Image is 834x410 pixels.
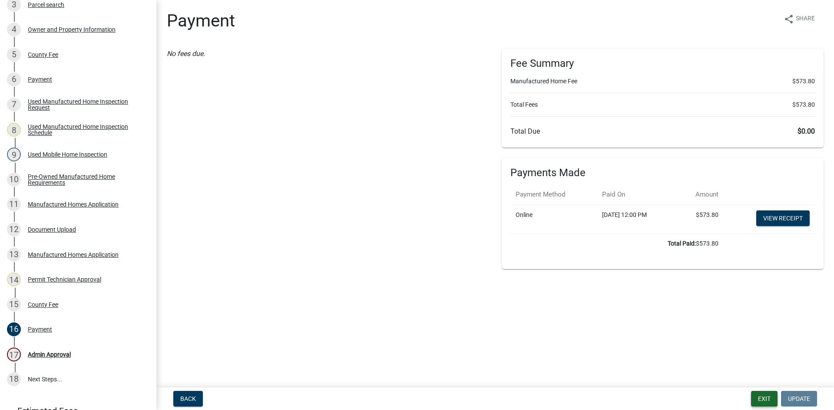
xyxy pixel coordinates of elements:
[510,100,815,109] li: Total Fees
[798,127,815,135] span: $0.00
[7,148,21,161] div: 9
[28,151,107,157] div: Used Mobile Home Inspection
[7,197,21,211] div: 11
[510,167,815,179] h6: Payments Made
[792,77,815,86] span: $573.80
[510,184,597,205] th: Payment Method
[597,184,676,205] th: Paid On
[510,205,597,233] td: Online
[28,26,116,33] div: Owner and Property Information
[751,391,778,407] button: Exit
[597,205,676,233] td: [DATE] 12:00 PM
[28,351,71,358] div: Admin Approval
[173,391,203,407] button: Back
[28,2,64,8] div: Parcel search
[668,240,696,247] b: Total Paid:
[7,173,21,187] div: 10
[510,77,815,86] li: Manufactured Home Fee
[167,10,235,31] h1: Payment
[7,272,21,286] div: 14
[7,123,21,137] div: 8
[7,372,21,386] div: 18
[28,276,101,282] div: Permit Technician Approval
[676,205,724,233] td: $573.80
[784,14,794,24] i: share
[7,48,21,62] div: 5
[781,391,817,407] button: Update
[180,395,196,402] span: Back
[7,348,21,361] div: 17
[28,124,142,136] div: Used Manufactured Home Inspection Schedule
[28,252,119,258] div: Manufactured Homes Application
[28,174,142,186] div: Pre-Owned Manufactured Home Requirements
[777,10,822,27] button: shareShare
[510,57,815,70] h6: Fee Summary
[7,72,21,86] div: 6
[28,302,58,308] div: County Fee
[792,100,815,109] span: $573.80
[7,248,21,262] div: 13
[28,76,52,82] div: Payment
[28,226,76,233] div: Document Upload
[510,233,724,253] td: $573.80
[28,98,142,111] div: Used Manufactured Home Inspection Request
[510,127,815,135] h6: Total Due
[676,184,724,205] th: Amount
[28,52,58,58] div: County Fee
[7,322,21,336] div: 16
[7,23,21,36] div: 4
[28,326,52,332] div: Payment
[796,14,815,24] span: Share
[7,223,21,236] div: 12
[28,201,119,207] div: Manufactured Homes Application
[788,395,810,402] span: Update
[7,298,21,312] div: 15
[7,98,21,112] div: 7
[756,210,810,226] a: View receipt
[167,49,205,58] i: No fees due.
